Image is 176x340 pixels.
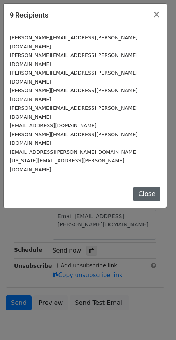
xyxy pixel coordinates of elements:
[10,87,137,102] small: [PERSON_NAME][EMAIL_ADDRESS][PERSON_NAME][DOMAIN_NAME]
[10,35,137,50] small: [PERSON_NAME][EMAIL_ADDRESS][PERSON_NAME][DOMAIN_NAME]
[10,10,48,20] h5: 9 Recipients
[10,149,138,155] small: [EMAIL_ADDRESS][PERSON_NAME][DOMAIN_NAME]
[146,4,167,25] button: Close
[10,132,137,146] small: [PERSON_NAME][EMAIL_ADDRESS][PERSON_NAME][DOMAIN_NAME]
[153,9,160,20] span: ×
[10,52,137,67] small: [PERSON_NAME][EMAIL_ADDRESS][PERSON_NAME][DOMAIN_NAME]
[10,123,97,128] small: [EMAIL_ADDRESS][DOMAIN_NAME]
[133,187,160,201] button: Close
[10,105,137,120] small: [PERSON_NAME][EMAIL_ADDRESS][PERSON_NAME][DOMAIN_NAME]
[137,303,176,340] iframe: Chat Widget
[10,70,137,85] small: [PERSON_NAME][EMAIL_ADDRESS][PERSON_NAME][DOMAIN_NAME]
[10,158,125,173] small: [US_STATE][EMAIL_ADDRESS][PERSON_NAME][DOMAIN_NAME]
